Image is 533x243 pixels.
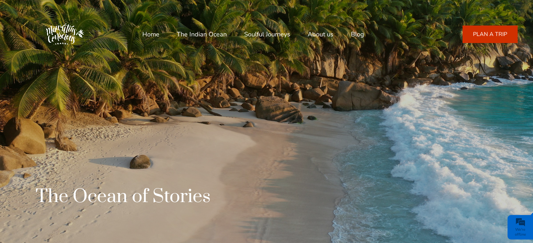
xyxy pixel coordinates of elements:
[142,26,159,43] a: Home
[308,26,333,43] a: About us
[9,85,127,101] input: Enter your email address
[47,37,128,46] div: Leave a message
[36,185,211,208] h1: The Ocean of Stories
[9,65,127,80] input: Enter your last name
[9,106,127,184] textarea: Type your message and click 'Submit'
[177,26,227,43] a: The Indian Ocean
[8,36,18,47] div: Navigation go back
[102,190,127,200] em: Submit
[463,26,518,43] a: PLAN A TRIP
[114,3,131,20] div: Minimize live chat window
[244,26,290,43] a: Soulful Journeys
[509,227,531,237] div: We're offline
[351,26,364,43] a: Blog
